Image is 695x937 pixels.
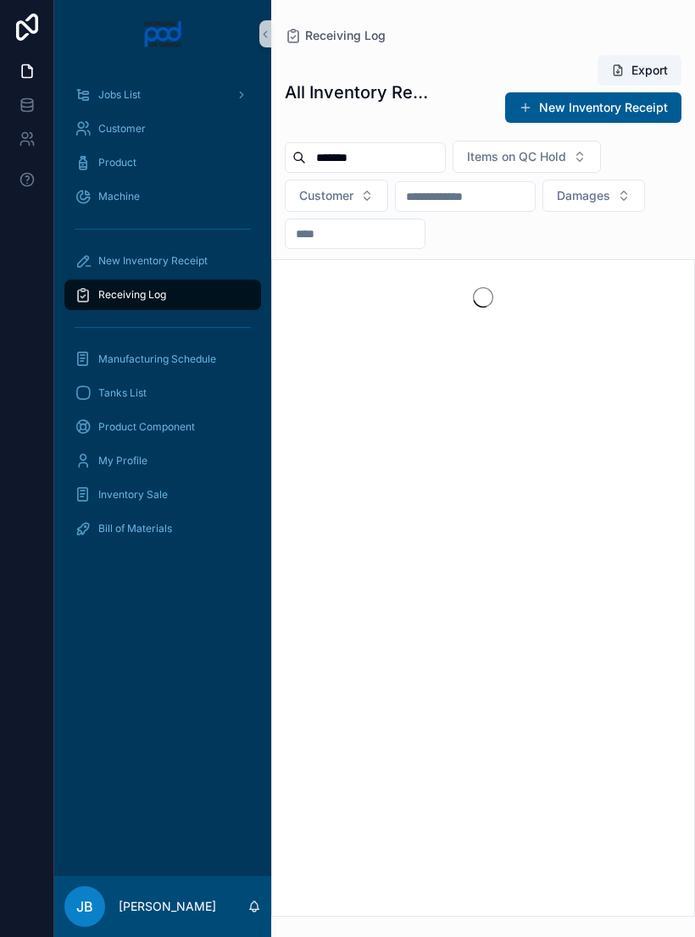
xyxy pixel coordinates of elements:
a: Product [64,147,261,178]
button: Select Button [285,180,388,212]
span: Machine [98,190,140,203]
span: Receiving Log [305,27,386,44]
a: Tanks List [64,378,261,408]
span: Customer [98,122,146,136]
span: Items on QC Hold [467,148,566,165]
button: New Inventory Receipt [505,92,681,123]
span: My Profile [98,454,147,468]
span: Product Component [98,420,195,434]
button: Select Button [542,180,645,212]
span: Bill of Materials [98,522,172,535]
a: Receiving Log [285,27,386,44]
span: New Inventory Receipt [98,254,208,268]
a: Bill of Materials [64,513,261,544]
a: Jobs List [64,80,261,110]
span: Tanks List [98,386,147,400]
img: App logo [143,20,183,47]
span: Receiving Log [98,288,166,302]
div: scrollable content [54,68,271,566]
span: Inventory Sale [98,488,168,502]
a: My Profile [64,446,261,476]
span: Manufacturing Schedule [98,352,216,366]
span: Jobs List [98,88,141,102]
a: Product Component [64,412,261,442]
p: [PERSON_NAME] [119,898,216,915]
span: Product [98,156,136,169]
h1: All Inventory Receipts [285,80,438,104]
button: Select Button [453,141,601,173]
a: Machine [64,181,261,212]
button: Export [598,55,681,86]
a: New Inventory Receipt [64,246,261,276]
a: Inventory Sale [64,480,261,510]
a: Customer [64,114,261,144]
a: Receiving Log [64,280,261,310]
span: JB [76,896,93,917]
a: Manufacturing Schedule [64,344,261,374]
span: Damages [557,187,610,204]
span: Customer [299,187,353,204]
